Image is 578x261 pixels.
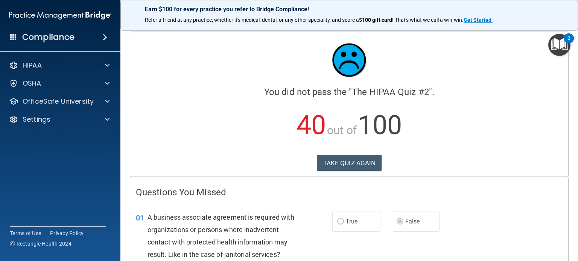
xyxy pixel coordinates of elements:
span: True [346,218,357,225]
span: Ⓒ Rectangle Health 2024 [10,240,71,247]
button: Open Resource Center, 2 new notifications [548,34,570,56]
a: Get Started [464,17,493,23]
span: ! That's what we call a win-win. [392,17,464,23]
strong: $100 gift card [359,17,392,23]
span: 40 [297,110,326,140]
span: False [405,218,420,225]
strong: Get Started [464,17,491,23]
p: OfficeSafe University [23,97,94,106]
a: HIPAA [9,61,110,70]
span: A business associate agreement is required with organizations or persons where inadvertent contac... [148,213,294,259]
a: OfficeSafe University [9,97,110,106]
a: OSHA [9,79,110,88]
p: OSHA [23,79,41,88]
span: out of [327,124,357,137]
input: True [337,219,344,225]
input: False [397,219,403,225]
img: PMB logo [9,8,111,23]
span: 01 [136,213,144,222]
img: sad_face.ecc698e2.jpg [327,38,372,83]
h4: Compliance [22,32,75,42]
a: Settings [9,115,110,124]
h4: Questions You Missed [136,187,563,197]
p: HIPAA [23,61,42,70]
span: The HIPAA Quiz #2 [352,87,429,97]
div: 2 [567,38,570,48]
h4: You did not pass the " ". [136,87,563,97]
span: 100 [358,110,402,140]
span: Refer a friend at any practice, whether it's medical, dental, or any other speciality, and score a [145,17,359,23]
a: Privacy Policy [50,229,84,237]
p: Earn $100 for every practice you refer to Bridge Compliance! [145,6,554,13]
button: TAKE QUIZ AGAIN [317,155,382,171]
p: Settings [23,115,50,124]
a: Terms of Use [10,229,41,237]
